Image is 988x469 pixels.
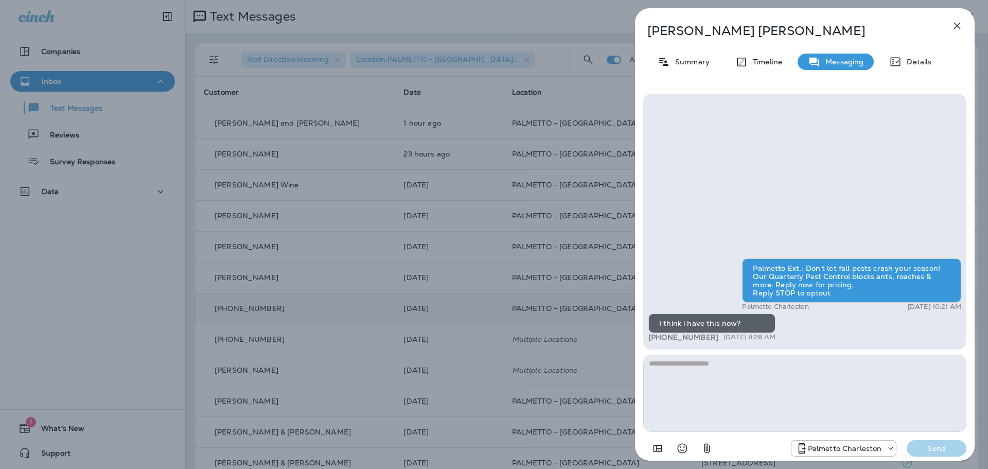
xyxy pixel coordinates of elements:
[808,444,882,453] p: Palmetto Charleston
[742,258,961,303] div: Palmetto Ext.: Don't let fall pests crash your season! Our Quarterly Pest Control blocks ants, ro...
[724,333,775,341] p: [DATE] 8:26 AM
[748,58,782,66] p: Timeline
[902,58,931,66] p: Details
[820,58,863,66] p: Messaging
[647,24,928,38] p: [PERSON_NAME] [PERSON_NAME]
[647,438,668,459] button: Add in a premade template
[908,303,961,311] p: [DATE] 10:21 AM
[670,58,710,66] p: Summary
[648,314,775,333] div: I think i have this now?
[648,333,718,342] span: [PHONE_NUMBER]
[742,303,809,311] p: Palmetto Charleston
[791,442,896,455] div: +1 (843) 277-8322
[672,438,693,459] button: Select an emoji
